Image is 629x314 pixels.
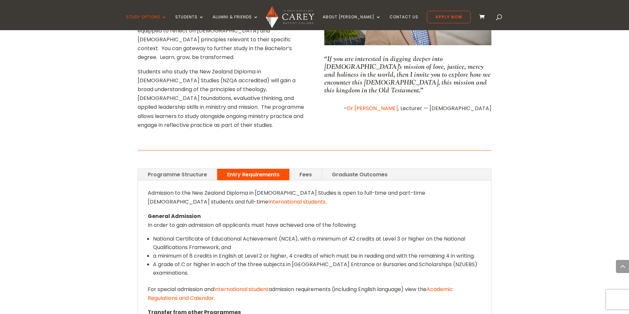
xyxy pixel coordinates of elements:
li: National Certificate of Educational Achievement (NCEA), with a minimum of 42 credits at Level 3 o... [153,235,481,252]
strong: General Admission [148,212,201,220]
a: Study Options [126,15,167,30]
a: Entry Requirements [217,169,289,180]
p: “If you are interested in digging deeper into [DEMOGRAPHIC_DATA]’s mission of love, justice, merc... [324,55,491,94]
img: Carey Baptist College [266,6,314,28]
a: About [PERSON_NAME] [323,15,381,30]
p: In order to gain admission all applicants must have achieved one of the following: [148,212,481,235]
a: Apply Now [427,11,471,23]
p: For special admission and admission requirements (including English language) view the . [148,285,481,308]
a: Graduate Outcomes [322,169,397,180]
a: International student [214,285,269,293]
a: Programme Structure [138,169,217,180]
a: Dr [PERSON_NAME] [347,105,398,112]
p: Admission to the New Zealand Diploma in [DEMOGRAPHIC_DATA] Studies is open to full-time and part-... [148,188,481,211]
a: Students [175,15,204,30]
a: Fees [290,169,322,180]
a: Contact Us [390,15,418,30]
li: A grade of C or higher in each of the three subjects in [GEOGRAPHIC_DATA] Entrance or Bursaries a... [153,260,481,277]
a: Alumni & Friends [213,15,258,30]
li: a minimum of 8 credits in English at Level 2 or higher, 4 credits of which must be in reading and... [153,252,481,260]
p: – , Lecturer — [DEMOGRAPHIC_DATA] [324,104,491,113]
p: Students who study the New Zealand Diploma in [DEMOGRAPHIC_DATA] Studies (NZQA accredited) will g... [138,67,305,129]
a: International students [268,198,326,206]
